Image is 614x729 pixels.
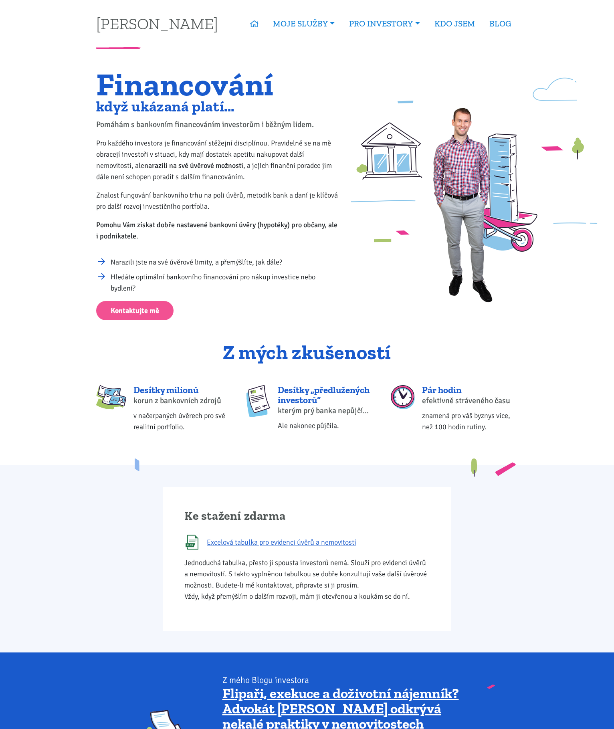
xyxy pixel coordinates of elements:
[207,537,356,548] span: Excelová tabulka pro evidenci úvěrů a nemovitostí
[184,535,430,550] a: Excelová tabulka pro evidenci úvěrů a nemovitostí
[96,100,338,113] h2: když ukázaná platí...
[184,557,430,602] p: Jednoduchá tabulka, přesto ji spousta investorů nemá. Slouží pro evidenci úvěrů a nemovitostí. S ...
[427,14,482,33] a: KDO JSEM
[342,14,427,33] a: PRO INVESTORY
[144,161,243,170] strong: narazili na své úvěrové možnosti
[96,71,338,98] h1: Financování
[266,14,342,33] a: MOJE SLUŽBY
[96,137,338,182] p: Pro každého investora je financování stěžejní disciplínou. Pravidelně se na mě obracejí investoři...
[184,535,200,550] img: XLSX (Excel)
[278,420,374,431] div: Ale nakonec půjčila.
[482,14,518,33] a: BLOG
[422,395,518,406] div: efektivně stráveného času
[422,410,518,432] div: znamená pro váš byznys více, než 100 hodin rutiny.
[96,119,338,130] p: Pomáhám s bankovním financováním investorům i běžným lidem.
[133,410,230,432] div: v načerpaných úvěrech pro své realitní portfolio.
[96,190,338,212] p: Znalost fungování bankovního trhu na poli úvěrů, metodik bank a daní je klíčová pro další rozvoj ...
[278,385,374,406] div: Desítky „předlužených investorů“
[96,220,337,240] strong: Pomohu Vám získat dobře nastavené bankovní úvěry (hypotéky) pro občany, ale i podnikatele.
[278,405,374,416] div: kterým prý banka nepůjčí...
[111,271,338,294] li: Hledáte optimální bankovního financování pro nákup investice nebo bydlení?
[111,256,338,268] li: Narazili jste na své úvěrové limity, a přemýšlíte, jak dále?
[133,395,230,406] div: korun z bankovních zdrojů
[184,509,430,524] h2: Ke stažení zdarma
[96,16,218,31] a: [PERSON_NAME]
[222,674,464,686] div: Z mého Blogu investora
[422,385,518,395] div: Pár hodin
[96,301,174,321] a: Kontaktujte mě
[96,342,518,363] h2: Z mých zkušeností
[133,385,230,395] div: Desítky milionů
